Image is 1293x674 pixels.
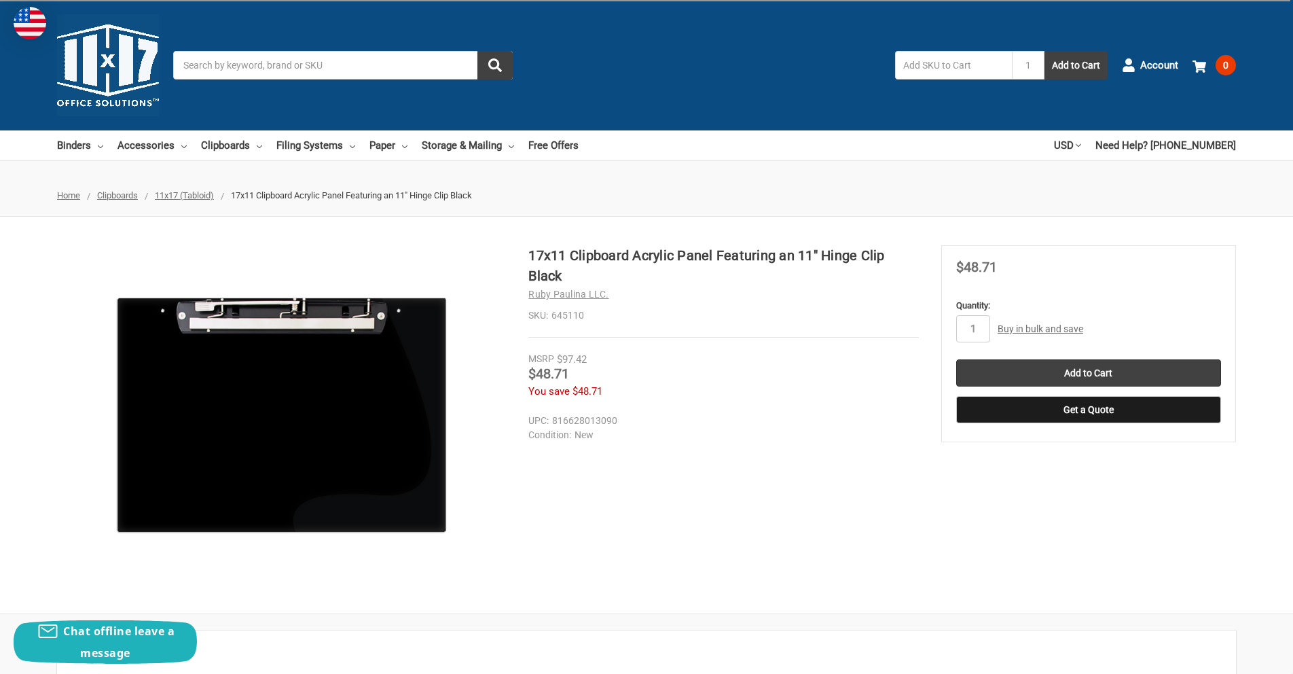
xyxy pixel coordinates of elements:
input: Add SKU to Cart [895,51,1012,79]
dt: SKU: [528,308,548,323]
dt: Condition: [528,428,571,442]
a: Ruby Paulina LLC. [528,289,608,300]
a: Need Help? [PHONE_NUMBER] [1095,130,1236,160]
a: Storage & Mailing [422,130,514,160]
span: $48.71 [528,366,569,382]
a: 11x17 (Tabloid) [155,190,214,200]
a: Clipboards [97,190,138,200]
img: duty and tax information for United States [14,7,46,39]
div: MSRP [528,352,554,366]
span: 17x11 Clipboard Acrylic Panel Featuring an 11" Hinge Clip Black [231,190,472,200]
a: Home [57,190,80,200]
a: Buy in bulk and save [998,323,1083,334]
a: Free Offers [528,130,579,160]
span: Account [1140,58,1178,73]
a: 0 [1192,48,1236,83]
span: You save [528,385,570,397]
span: 0 [1216,55,1236,75]
dd: 816628013090 [528,414,913,428]
span: $48.71 [572,385,602,397]
span: $48.71 [956,259,997,275]
dt: UPC: [528,414,549,428]
a: USD [1054,130,1081,160]
button: Get a Quote [956,396,1221,423]
h1: 17x11 Clipboard Acrylic Panel Featuring an 11" Hinge Clip Black [528,245,919,286]
a: Filing Systems [276,130,355,160]
span: Chat offline leave a message [63,624,175,660]
button: Chat offline leave a message [14,620,197,664]
dd: New [528,428,913,442]
img: 11x17.com [57,14,159,116]
input: Search by keyword, brand or SKU [173,51,513,79]
span: $97.42 [557,353,587,366]
a: Binders [57,130,103,160]
button: Add to Cart [1044,51,1108,79]
a: Account [1122,48,1178,83]
a: Clipboards [201,130,262,160]
input: Add to Cart [956,359,1221,387]
a: Paper [369,130,407,160]
h2: Description [71,645,1222,665]
label: Quantity: [956,299,1221,313]
a: Accessories [117,130,187,160]
img: 17x11 Clipboard Acrylic Panel Featuring an 11" Hinge Clip Black [112,245,452,585]
dd: 645110 [528,308,919,323]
